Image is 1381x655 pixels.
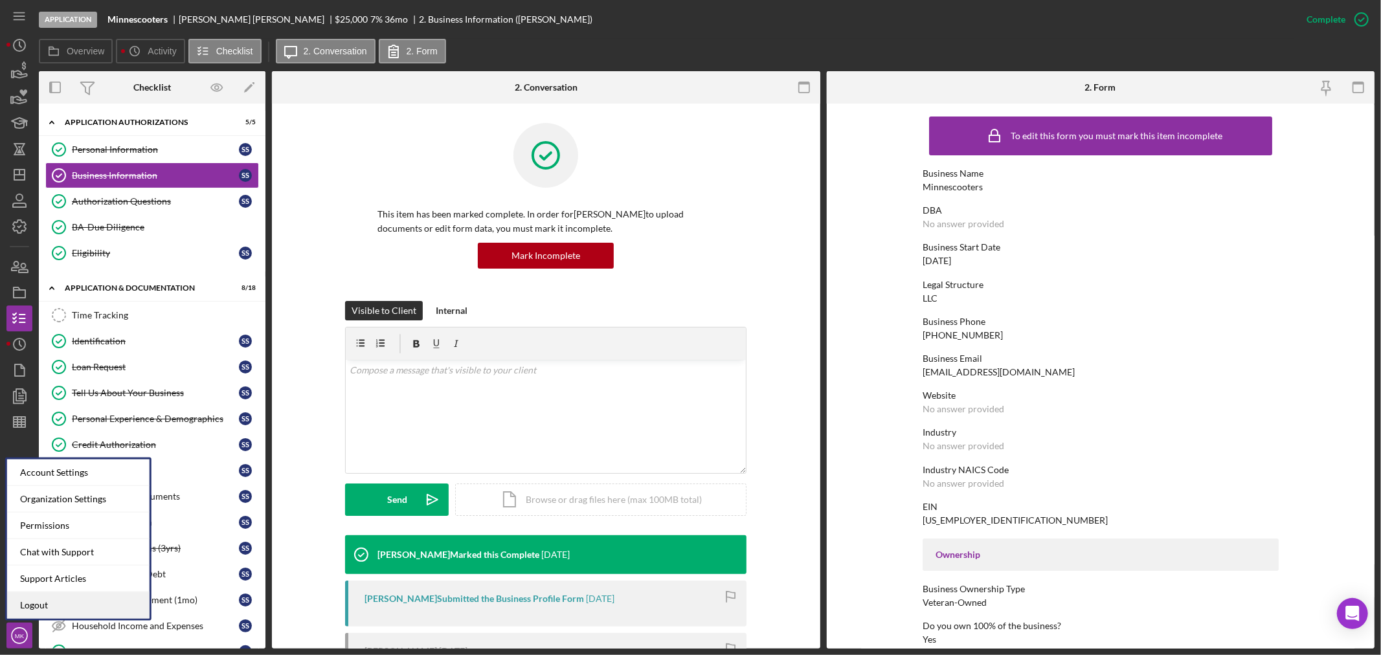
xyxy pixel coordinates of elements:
a: Personal Bank Statement (1mo)SS [45,587,259,613]
div: LLC [923,293,938,304]
div: Sources & Uses [72,465,239,476]
div: 5 / 5 [232,118,256,126]
div: Household Income and Expenses [72,621,239,631]
text: MK [15,632,25,639]
a: Loan RequestSS [45,354,259,380]
div: Application [39,12,97,28]
div: S S [239,516,252,529]
div: S S [239,169,252,182]
button: Visible to Client [345,301,423,320]
div: 2. Business Information ([PERSON_NAME]) [419,14,592,25]
div: Checklist [133,82,171,93]
b: Minnescooters [107,14,168,25]
div: BA-Due Diligence [72,222,258,232]
div: Loan Request [72,362,239,372]
div: Industry [923,427,1279,438]
div: To edit this form you must mark this item incomplete [1011,131,1222,141]
div: DBA [923,205,1279,216]
div: Personal Experience & Demographics [72,414,239,424]
button: 2. Form [379,39,446,63]
label: Checklist [216,46,253,56]
div: Business Email [923,353,1279,364]
div: [PERSON_NAME] [PERSON_NAME] [179,14,335,25]
div: Mark Incomplete [511,243,580,269]
div: Permissions [7,513,150,539]
div: 2. Form [1085,82,1116,93]
span: $25,000 [335,14,368,25]
div: Credit Authorization [72,439,239,450]
a: 11Personal Assets & DebtSS [45,561,259,587]
label: 2. Form [407,46,438,56]
a: Support Articles [7,566,150,592]
div: S S [239,247,252,260]
p: This item has been marked complete. In order for [PERSON_NAME] to upload documents or edit form d... [377,207,714,236]
div: Organization Settings [7,486,150,513]
a: Personal Tax Returns (3yrs)SS [45,535,259,561]
button: 2. Conversation [276,39,376,63]
div: S S [239,568,252,581]
div: S S [239,412,252,425]
div: Chat with Support [7,539,150,566]
div: S S [239,490,252,503]
div: No answer provided [923,478,1004,489]
div: Application Authorizations [65,118,223,126]
label: Overview [67,46,104,56]
div: Business Information [72,170,239,181]
div: S S [239,386,252,399]
a: Time Tracking [45,302,259,328]
label: Activity [148,46,176,56]
div: Visible to Client [352,301,416,320]
div: Legal Structure [923,280,1279,290]
button: Overview [39,39,113,63]
div: Open Intercom Messenger [1337,598,1368,629]
div: No answer provided [923,404,1004,414]
div: S S [239,464,252,477]
a: Logout [7,592,150,619]
div: Identification [72,336,239,346]
div: S S [239,361,252,373]
div: [PERSON_NAME] Submitted the Business Profile Form [365,594,584,604]
div: Project Information [72,517,239,527]
a: Household Income and ExpensesSS [45,613,259,639]
div: Time Tracking [72,310,258,320]
div: Application & Documentation [65,284,223,292]
div: No answer provided [923,441,1004,451]
a: Business InformationSS [45,162,259,188]
div: [EMAIL_ADDRESS][DOMAIN_NAME] [923,367,1075,377]
div: Personal Tax Returns (3yrs) [72,543,239,553]
div: Do you own 100% of the business? [923,621,1279,631]
a: IdentificationSS [45,328,259,354]
div: S S [239,594,252,606]
div: [PHONE_NUMBER] [923,330,1003,340]
a: Organizational DocumentsSS [45,483,259,509]
button: Complete [1294,6,1375,32]
div: Internal [436,301,467,320]
button: Activity [116,39,185,63]
div: 2. Conversation [515,82,578,93]
div: 7 % [370,14,383,25]
div: Business Start Date [923,242,1279,252]
div: Website [923,390,1279,401]
button: Mark Incomplete [478,243,614,269]
label: 2. Conversation [304,46,367,56]
div: EIN [923,502,1279,512]
div: No answer provided [923,219,1004,229]
div: Complete [1307,6,1345,32]
div: [PERSON_NAME] Marked this Complete [377,550,539,560]
div: Personal Bank Statement (1mo) [72,595,239,605]
a: Sources & UsesSS [45,458,259,483]
div: 8 / 18 [232,284,256,292]
div: Organizational Documents [72,491,239,502]
a: Credit AuthorizationSS [45,432,259,458]
div: S S [239,143,252,156]
div: S S [239,335,252,348]
div: Personal Information [72,144,239,155]
button: Internal [429,301,474,320]
div: S S [239,195,252,208]
div: Account Settings [7,460,150,486]
div: S S [239,542,252,555]
button: Send [345,483,449,516]
div: Tell Us About Your Business [72,388,239,398]
div: Ownership [936,550,1266,560]
div: Business Phone [923,316,1279,327]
